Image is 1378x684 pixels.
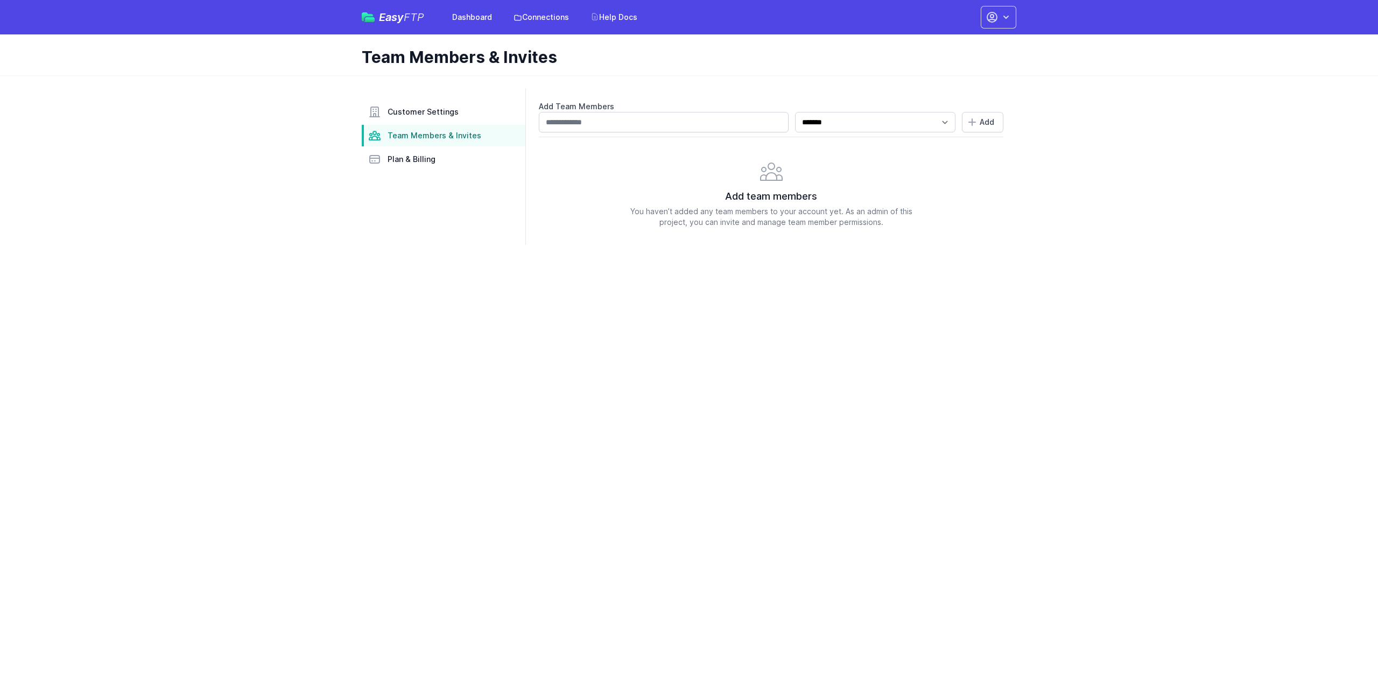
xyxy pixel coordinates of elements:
a: Dashboard [446,8,498,27]
a: EasyFTP [362,12,424,23]
h2: Add team members [539,189,1003,204]
h1: Team Members & Invites [362,47,1008,67]
a: Connections [507,8,575,27]
button: Add [962,112,1003,132]
a: Plan & Billing [362,149,525,170]
span: Plan & Billing [388,154,435,165]
a: Customer Settings [362,101,525,123]
span: FTP [404,11,424,24]
label: Add Team Members [539,101,1003,112]
span: Add [980,117,994,128]
span: Team Members & Invites [388,130,481,141]
p: You haven’t added any team members to your account yet. As an admin of this project, you can invi... [539,206,1003,228]
a: Help Docs [584,8,644,27]
img: easyftp_logo.png [362,12,375,22]
a: Team Members & Invites [362,125,525,146]
span: Easy [379,12,424,23]
span: Customer Settings [388,107,459,117]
